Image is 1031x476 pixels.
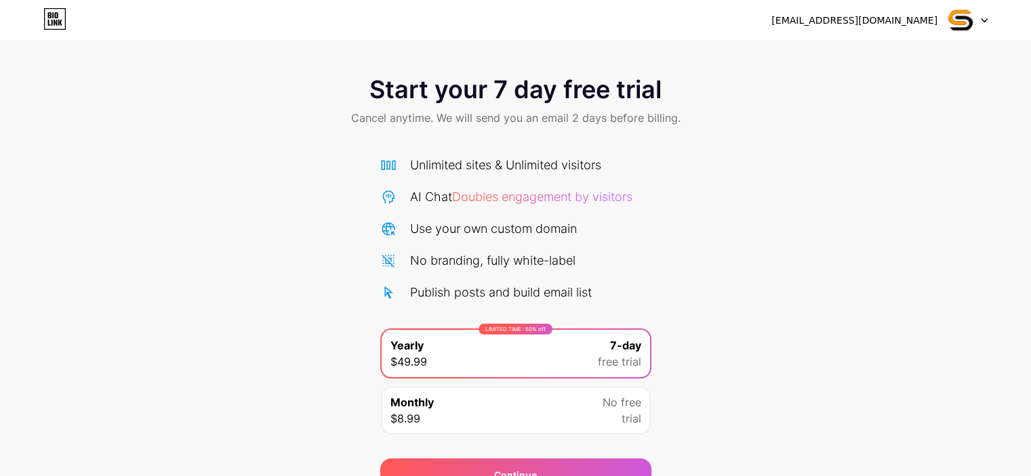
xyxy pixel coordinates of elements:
[390,410,420,427] span: $8.99
[948,7,973,33] img: squadkin
[410,219,577,238] div: Use your own custom domain
[390,353,427,370] span: $49.99
[771,14,937,28] div: [EMAIL_ADDRESS][DOMAIN_NAME]
[622,410,641,427] span: trial
[410,156,601,174] div: Unlimited sites & Unlimited visitors
[452,190,632,204] span: Doubles engagement by visitors
[390,394,434,410] span: Monthly
[479,324,552,334] div: LIMITED TIME : 50% off
[410,188,632,206] div: AI Chat
[351,110,681,126] span: Cancel anytime. We will send you an email 2 days before billing.
[610,337,641,353] span: 7-day
[598,353,641,370] span: free trial
[369,76,662,103] span: Start your 7 day free trial
[410,283,592,301] div: Publish posts and build email list
[390,337,424,353] span: Yearly
[603,394,641,410] span: No free
[410,251,575,269] div: No branding, fully white-label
